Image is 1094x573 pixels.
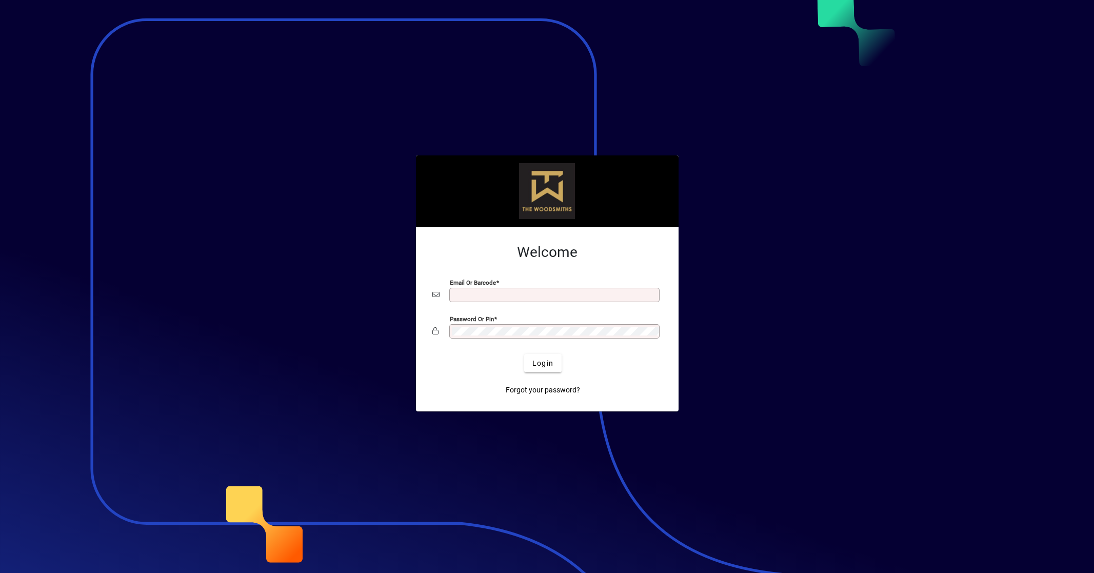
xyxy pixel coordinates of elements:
a: Forgot your password? [502,381,584,399]
mat-label: Password or Pin [450,315,494,323]
span: Forgot your password? [506,385,580,396]
span: Login [532,358,553,369]
mat-label: Email or Barcode [450,279,496,286]
h2: Welcome [432,244,662,261]
button: Login [524,354,562,372]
